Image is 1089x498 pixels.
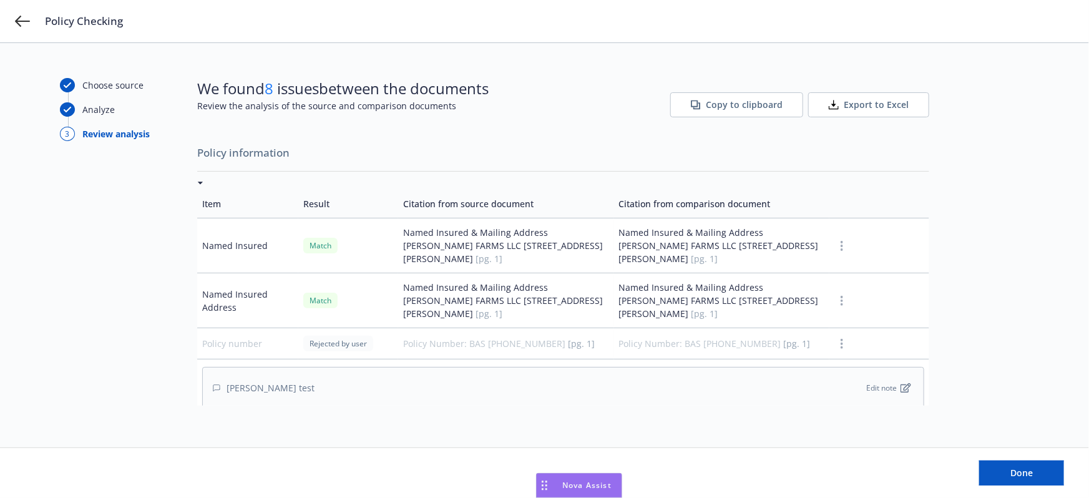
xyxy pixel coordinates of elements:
[82,127,150,140] div: Review analysis
[303,336,373,351] div: Rejected by user
[398,190,613,218] td: Citation from source document
[691,308,718,320] span: [pg. 1]
[614,218,829,273] td: Named Insured & Mailing Address [PERSON_NAME] FARMS LLC [STREET_ADDRESS][PERSON_NAME]
[808,92,929,117] button: Export to Excel
[537,474,552,497] div: Drag to move
[568,338,595,349] span: [pg. 1]
[562,480,612,491] span: Nova Assist
[298,190,398,218] td: Result
[614,273,829,328] td: Named Insured & Mailing Address [PERSON_NAME] FARMS LLC [STREET_ADDRESS][PERSON_NAME]
[82,103,115,116] div: Analyze
[784,338,811,349] span: [pg. 1]
[82,79,144,92] div: Choose source
[691,253,718,265] span: [pg. 1]
[303,293,338,308] div: Match
[45,14,123,29] span: Policy Checking
[979,461,1064,486] button: Done
[614,328,829,359] td: Policy Number: BAS [PHONE_NUMBER]
[398,273,613,328] td: Named Insured & Mailing Address [PERSON_NAME] FARMS LLC [STREET_ADDRESS][PERSON_NAME]
[197,328,298,359] td: Policy number
[197,140,929,166] span: Policy information
[197,78,489,99] span: We found issues between the documents
[197,218,298,273] td: Named Insured
[614,190,829,218] td: Citation from comparison document
[706,99,783,111] span: Copy to clipboard
[476,253,502,265] span: [pg. 1]
[670,92,803,117] button: Copy to clipboard
[398,328,613,359] td: Policy Number: BAS [PHONE_NUMBER]
[476,308,502,320] span: [pg. 1]
[213,381,315,394] div: [PERSON_NAME] test
[1010,467,1033,479] span: Done
[265,78,273,99] span: 8
[303,238,338,253] div: Match
[864,380,914,396] button: Edit note
[398,218,613,273] td: Named Insured & Mailing Address [PERSON_NAME] FARMS LLC [STREET_ADDRESS][PERSON_NAME]
[60,127,75,141] div: 3
[536,473,622,498] button: Nova Assist
[844,99,909,111] span: Export to Excel
[197,273,298,328] td: Named Insured Address
[197,99,489,112] span: Review the analysis of the source and comparison documents
[197,190,298,218] td: Item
